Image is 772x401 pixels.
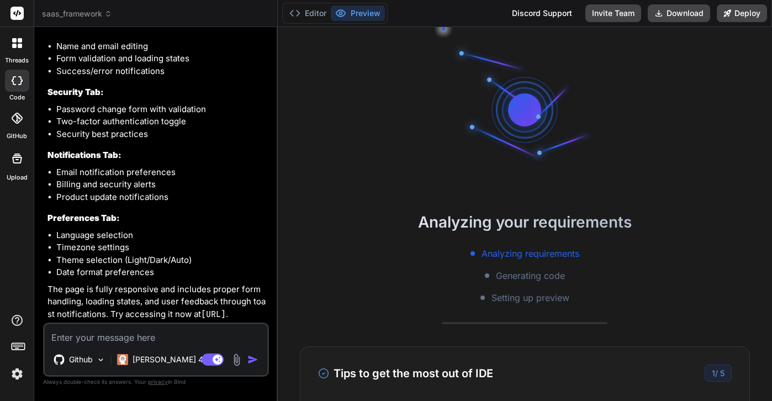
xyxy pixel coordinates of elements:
[9,93,25,102] label: code
[201,309,226,320] code: [URL]
[7,173,28,182] label: Upload
[56,254,267,267] li: Theme selection (Light/Dark/Auto)
[705,365,732,382] div: /
[47,87,104,97] strong: Security Tab:
[47,213,120,223] strong: Preferences Tab:
[5,56,29,65] label: threads
[56,229,267,242] li: Language selection
[491,291,569,304] span: Setting up preview
[56,191,267,204] li: Product update notifications
[56,52,267,65] li: Form validation and loading states
[133,354,215,365] p: [PERSON_NAME] 4 S..
[505,4,579,22] div: Discord Support
[56,178,267,191] li: Billing and security alerts
[56,166,267,179] li: Email notification preferences
[56,115,267,128] li: Two-factor authentication toggle
[69,354,93,365] p: Github
[278,210,772,234] h2: Analyzing your requirements
[56,103,267,116] li: Password change form with validation
[96,355,105,365] img: Pick Models
[482,247,579,260] span: Analyzing requirements
[47,150,121,160] strong: Notifications Tab:
[47,283,267,321] p: The page is fully responsive and includes proper form handling, loading states, and user feedback...
[717,4,767,22] button: Deploy
[56,266,267,279] li: Date format preferences
[230,353,243,366] img: attachment
[712,368,715,378] span: 1
[56,128,267,141] li: Security best practices
[331,6,385,21] button: Preview
[648,4,710,22] button: Download
[496,269,565,282] span: Generating code
[148,378,168,385] span: privacy
[117,354,128,365] img: Claude 4 Sonnet
[8,365,27,383] img: settings
[720,368,725,378] span: 5
[285,6,331,21] button: Editor
[56,241,267,254] li: Timezone settings
[585,4,641,22] button: Invite Team
[43,377,269,387] p: Always double-check its answers. Your in Bind
[318,365,493,382] h3: Tips to get the most out of IDE
[7,131,27,141] label: GitHub
[247,354,258,365] img: icon
[56,40,267,53] li: Name and email editing
[56,65,267,78] li: Success/error notifications
[42,8,112,19] span: saas_framework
